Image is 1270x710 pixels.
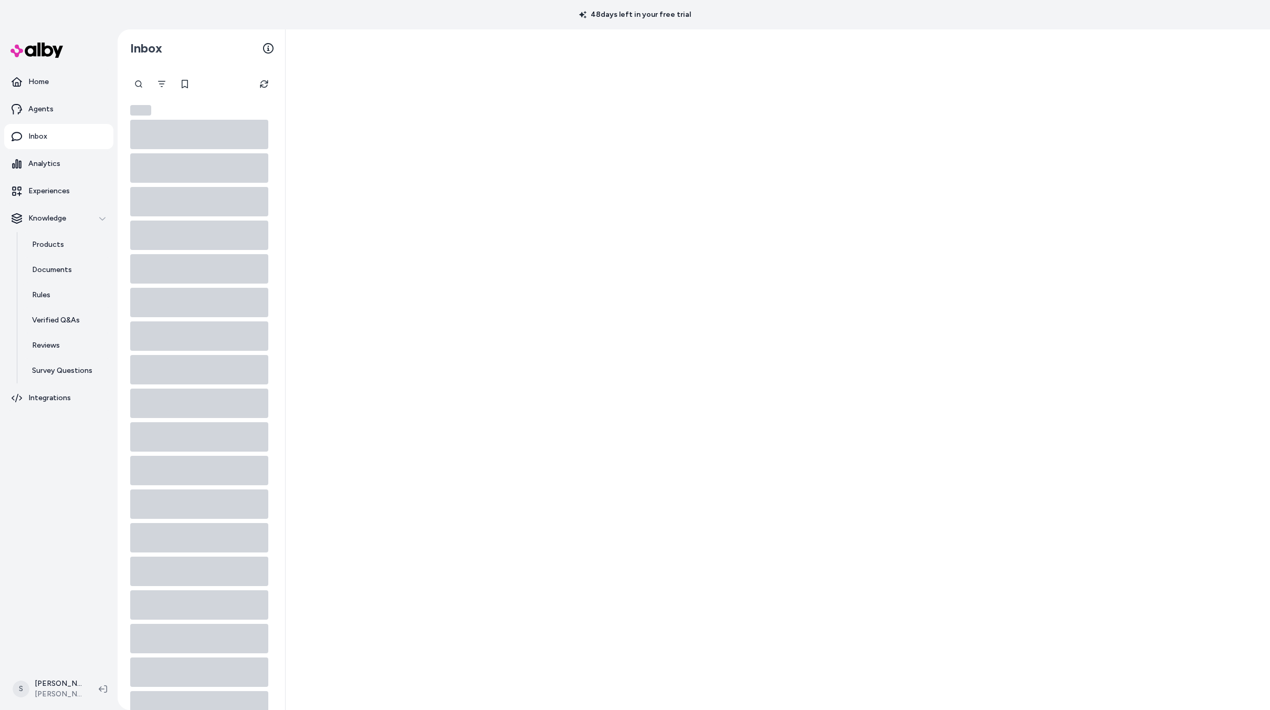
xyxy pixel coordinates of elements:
img: alby Logo [11,43,63,58]
p: Documents [32,265,72,275]
p: Experiences [28,186,70,196]
button: Filter [151,74,172,95]
p: Survey Questions [32,366,92,376]
a: Agents [4,97,113,122]
p: Verified Q&As [32,315,80,326]
p: Agents [28,104,54,114]
p: Products [32,239,64,250]
p: Integrations [28,393,71,403]
p: Reviews [32,340,60,351]
a: Survey Questions [22,358,113,383]
p: Rules [32,290,50,300]
a: Documents [22,257,113,283]
a: Reviews [22,333,113,358]
a: Home [4,69,113,95]
p: Knowledge [28,213,66,224]
a: Rules [22,283,113,308]
a: Inbox [4,124,113,149]
p: 48 days left in your free trial [573,9,697,20]
button: Knowledge [4,206,113,231]
button: S[PERSON_NAME][PERSON_NAME] [6,672,90,706]
span: S [13,681,29,697]
p: Home [28,77,49,87]
p: [PERSON_NAME] [35,678,82,689]
a: Products [22,232,113,257]
h2: Inbox [130,40,162,56]
p: Analytics [28,159,60,169]
a: Verified Q&As [22,308,113,333]
a: Experiences [4,179,113,204]
button: Refresh [254,74,275,95]
a: Integrations [4,385,113,411]
span: [PERSON_NAME] [35,689,82,699]
a: Analytics [4,151,113,176]
p: Inbox [28,131,47,142]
